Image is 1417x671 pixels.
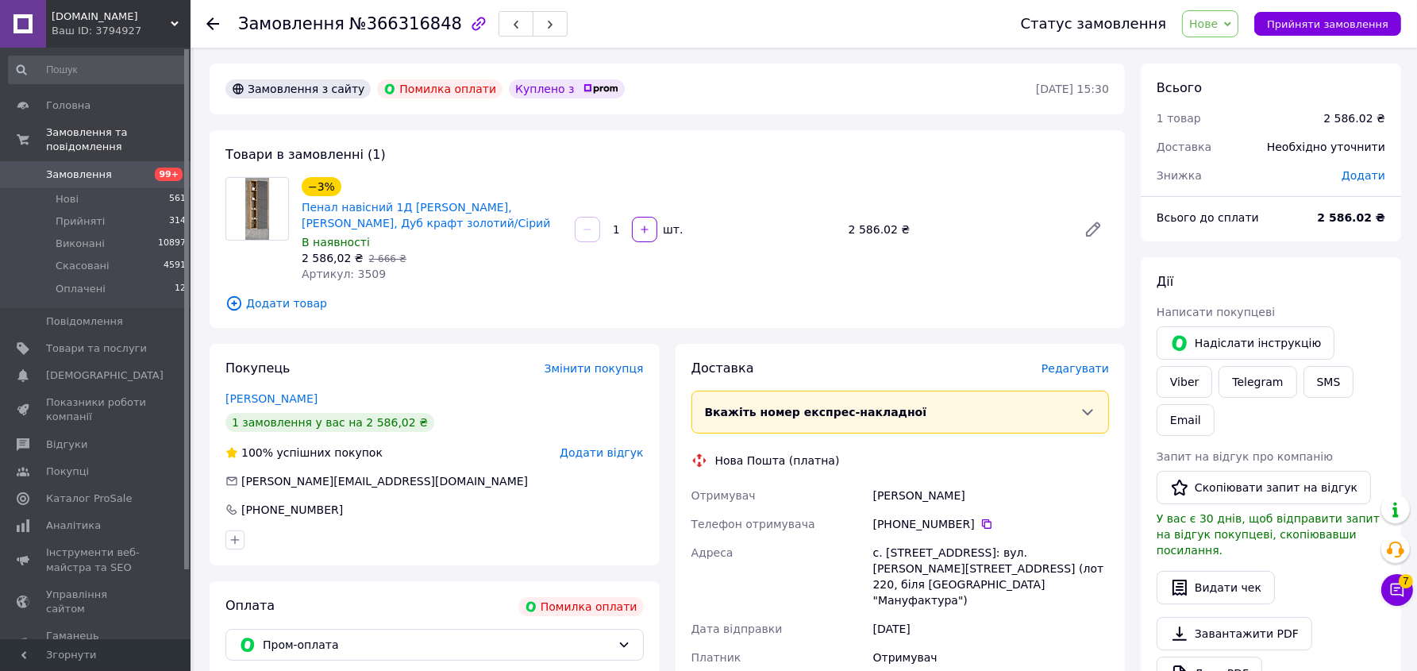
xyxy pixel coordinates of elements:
span: Адреса [691,546,734,559]
button: Прийняти замовлення [1254,12,1401,36]
span: 2 586,02 ₴ [302,252,364,264]
span: Оплачені [56,282,106,296]
div: 1 замовлення у вас на 2 586,02 ₴ [225,413,434,432]
span: 4591 [164,259,186,273]
img: Пенал навісний 1Д Вектор, Меблі Сервіс, Дуб крафт золотий/Сірий [245,178,270,240]
div: Нова Пошта (платна) [711,453,844,469]
div: [PERSON_NAME] [870,481,1112,510]
span: Покупець [225,361,291,376]
span: 12 [175,282,186,296]
span: Знижка [1157,169,1202,182]
div: Повернутися назад [206,16,219,32]
span: Всього [1157,80,1202,95]
span: Прийняті [56,214,105,229]
span: Каталог ProSale [46,492,132,506]
span: Всього до сплати [1157,211,1259,224]
span: 99+ [155,168,183,181]
span: Інструменти веб-майстра та SEO [46,546,147,574]
span: Товари та послуги [46,341,147,356]
div: шт. [659,222,684,237]
div: Статус замовлення [1021,16,1167,32]
span: Нові [56,192,79,206]
button: SMS [1303,366,1354,398]
input: Пошук [8,56,187,84]
a: Пенал навісний 1Д [PERSON_NAME], [PERSON_NAME], Дуб крафт золотий/Сірий [302,201,550,229]
button: Чат з покупцем7 [1381,574,1413,606]
span: Написати покупцеві [1157,306,1275,318]
time: [DATE] 15:30 [1036,83,1109,95]
span: [PERSON_NAME][EMAIL_ADDRESS][DOMAIN_NAME] [241,475,528,488]
span: Вкажіть номер експрес-накладної [705,406,927,418]
span: Редагувати [1042,362,1109,375]
span: 561 [169,192,186,206]
span: Управління сайтом [46,588,147,616]
span: Повідомлення [46,314,123,329]
span: Додати [1342,169,1385,182]
span: Нове [1189,17,1218,30]
span: В наявності [302,236,370,249]
span: Дії [1157,274,1173,289]
div: успішних покупок [225,445,383,461]
span: Гаманець компанії [46,629,147,658]
span: Відгуки [46,438,87,452]
span: Аналітика [46,519,101,533]
button: Email [1157,404,1215,436]
div: Необхідно уточнити [1257,129,1395,164]
div: Помилка оплати [377,79,502,98]
a: Редагувати [1077,214,1109,245]
div: с. [STREET_ADDRESS]: вул. [PERSON_NAME][STREET_ADDRESS] (лот 220, біля [GEOGRAPHIC_DATA] "Мануфак... [870,538,1112,615]
div: 2 586.02 ₴ [1323,110,1385,126]
span: Замовлення [46,168,112,182]
a: Viber [1157,366,1212,398]
div: Куплено з [509,79,625,98]
span: Виконані [56,237,105,251]
span: Платник [691,651,741,664]
span: 100% [241,446,273,459]
span: Доставка [691,361,754,376]
span: Прийняти замовлення [1267,18,1388,30]
b: 2 586.02 ₴ [1317,211,1385,224]
span: Krovati.com.ua [52,10,171,24]
span: Головна [46,98,90,113]
span: 2 666 ₴ [369,253,406,264]
button: Надіслати інструкцію [1157,326,1334,360]
span: Дата відправки [691,623,783,635]
span: 314 [169,214,186,229]
span: Товари в замовленні (1) [225,147,386,162]
div: Ваш ID: 3794927 [52,24,191,38]
span: Додати товар [225,295,1109,312]
button: Видати чек [1157,571,1275,604]
a: Завантажити PDF [1157,617,1312,650]
span: Доставка [1157,141,1211,153]
div: [PHONE_NUMBER] [240,502,345,518]
span: Замовлення [238,14,345,33]
span: №366316848 [349,14,462,33]
div: Помилка оплати [518,597,644,616]
span: Телефон отримувача [691,518,815,530]
span: Запит на відгук про компанію [1157,450,1333,463]
span: 7 [1399,570,1413,584]
div: [PHONE_NUMBER] [873,516,1109,532]
span: Замовлення та повідомлення [46,125,191,154]
div: 2 586.02 ₴ [842,218,1071,241]
span: Покупці [46,465,89,479]
span: Отримувач [691,489,756,502]
span: 10897 [158,237,186,251]
div: Замовлення з сайту [225,79,371,98]
span: Показники роботи компанії [46,395,147,424]
span: Скасовані [56,259,110,273]
a: Telegram [1219,366,1296,398]
span: Додати відгук [560,446,643,459]
span: 1 товар [1157,112,1201,125]
span: У вас є 30 днів, щоб відправити запит на відгук покупцеві, скопіювавши посилання. [1157,512,1380,557]
div: [DATE] [870,615,1112,643]
span: Артикул: 3509 [302,268,386,280]
a: [PERSON_NAME] [225,392,318,405]
div: −3% [302,177,341,196]
span: [DEMOGRAPHIC_DATA] [46,368,164,383]
span: Пром-оплата [263,636,611,654]
span: Оплата [225,598,275,613]
button: Скопіювати запит на відгук [1157,471,1371,504]
img: prom [583,84,618,94]
span: Змінити покупця [545,362,644,375]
